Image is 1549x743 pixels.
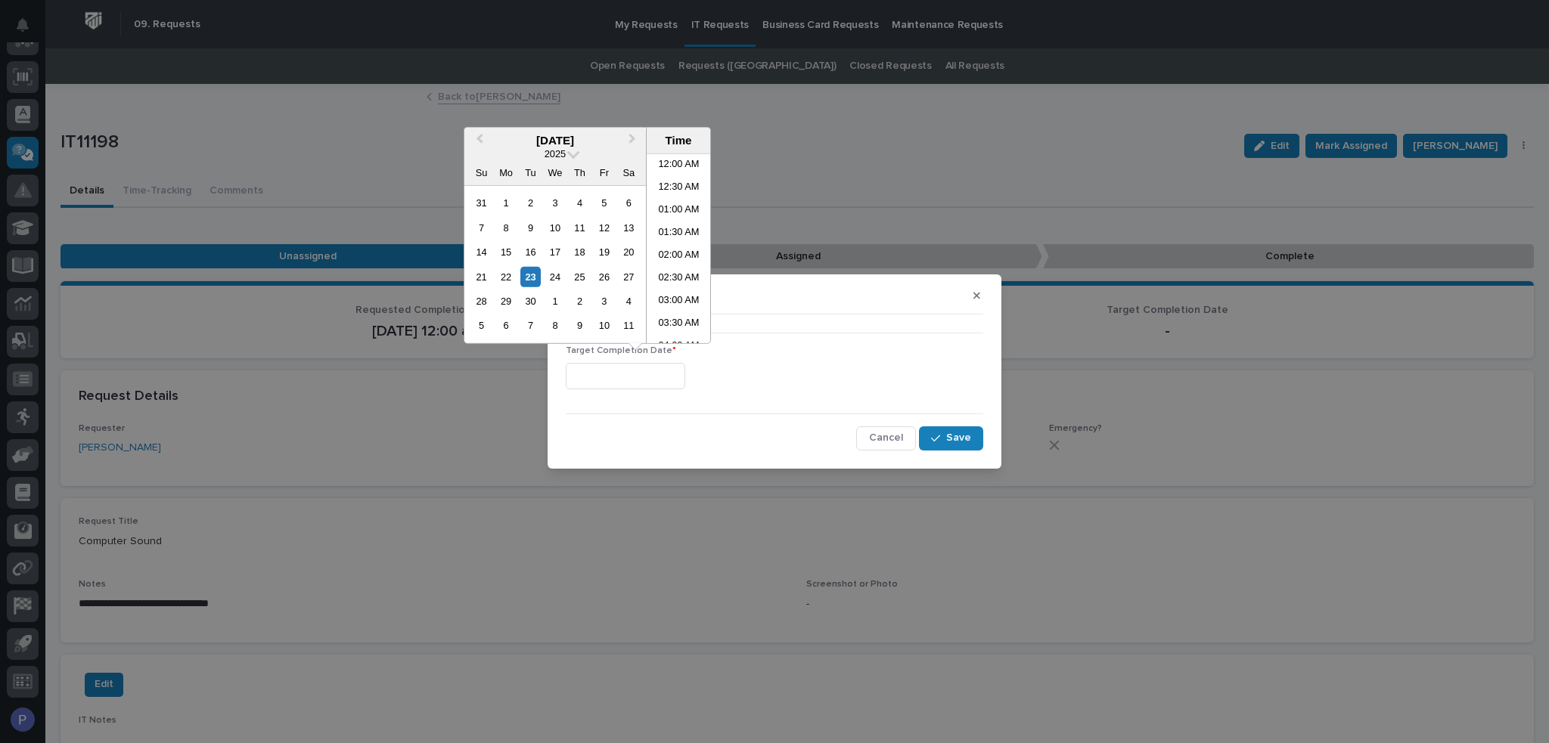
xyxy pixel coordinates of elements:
div: Choose Saturday, October 4th, 2025 [619,291,639,311]
li: 12:00 AM [647,154,711,177]
div: Choose Thursday, September 25th, 2025 [570,266,590,286]
span: Cancel [869,431,903,444]
div: Choose Monday, September 22nd, 2025 [495,266,516,286]
div: Choose Tuesday, October 7th, 2025 [520,315,541,336]
div: Choose Saturday, October 11th, 2025 [619,315,639,336]
li: 02:00 AM [647,245,711,268]
div: Choose Monday, September 15th, 2025 [495,242,516,262]
div: Fr [594,163,614,183]
div: Choose Tuesday, September 23rd, 2025 [520,266,541,286]
div: Choose Thursday, October 9th, 2025 [570,315,590,336]
li: 01:30 AM [647,222,711,245]
div: Choose Monday, September 29th, 2025 [495,291,516,311]
div: Time [650,134,706,147]
div: Tu [520,163,541,183]
div: Choose Wednesday, September 24th, 2025 [545,266,565,286]
div: Choose Friday, September 26th, 2025 [594,266,614,286]
div: Choose Thursday, October 2nd, 2025 [570,291,590,311]
div: Choose Saturday, September 6th, 2025 [619,193,639,213]
div: Su [471,163,492,183]
button: Save [919,426,983,450]
div: Choose Wednesday, September 17th, 2025 [545,242,565,262]
li: 01:00 AM [647,200,711,222]
div: Choose Tuesday, September 16th, 2025 [520,242,541,262]
div: Choose Friday, September 12th, 2025 [594,217,614,237]
div: Choose Monday, September 8th, 2025 [495,217,516,237]
button: Next Month [622,129,646,153]
div: We [545,163,565,183]
div: Choose Sunday, September 7th, 2025 [471,217,492,237]
div: Choose Sunday, October 5th, 2025 [471,315,492,336]
div: Choose Friday, October 3rd, 2025 [594,291,614,311]
div: Choose Friday, September 5th, 2025 [594,193,614,213]
div: Choose Wednesday, September 3rd, 2025 [545,193,565,213]
div: Choose Tuesday, September 9th, 2025 [520,217,541,237]
span: Save [946,431,971,444]
div: Choose Monday, September 1st, 2025 [495,193,516,213]
button: Cancel [856,426,916,450]
div: Mo [495,163,516,183]
div: Choose Wednesday, September 10th, 2025 [545,217,565,237]
div: month 2025-09 [469,190,641,338]
button: Previous Month [466,129,490,153]
li: 03:30 AM [647,313,711,336]
div: Choose Friday, October 10th, 2025 [594,315,614,336]
li: 03:00 AM [647,290,711,313]
span: 2025 [545,148,566,159]
div: Choose Thursday, September 18th, 2025 [570,242,590,262]
div: Choose Wednesday, October 1st, 2025 [545,291,565,311]
div: Choose Thursday, September 11th, 2025 [570,217,590,237]
div: Th [570,163,590,183]
li: 04:00 AM [647,336,711,358]
div: Choose Sunday, September 14th, 2025 [471,242,492,262]
div: Choose Friday, September 19th, 2025 [594,242,614,262]
div: Choose Tuesday, September 2nd, 2025 [520,193,541,213]
div: Choose Sunday, August 31st, 2025 [471,193,492,213]
div: Choose Saturday, September 27th, 2025 [619,266,639,286]
div: Choose Monday, October 6th, 2025 [495,315,516,336]
div: Sa [619,163,639,183]
div: [DATE] [464,134,646,147]
div: Choose Wednesday, October 8th, 2025 [545,315,565,336]
div: Choose Tuesday, September 30th, 2025 [520,291,541,311]
div: Choose Saturday, September 13th, 2025 [619,217,639,237]
div: Choose Sunday, September 21st, 2025 [471,266,492,286]
li: 12:30 AM [647,177,711,200]
div: Choose Thursday, September 4th, 2025 [570,193,590,213]
li: 02:30 AM [647,268,711,290]
div: Choose Sunday, September 28th, 2025 [471,291,492,311]
div: Choose Saturday, September 20th, 2025 [619,242,639,262]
